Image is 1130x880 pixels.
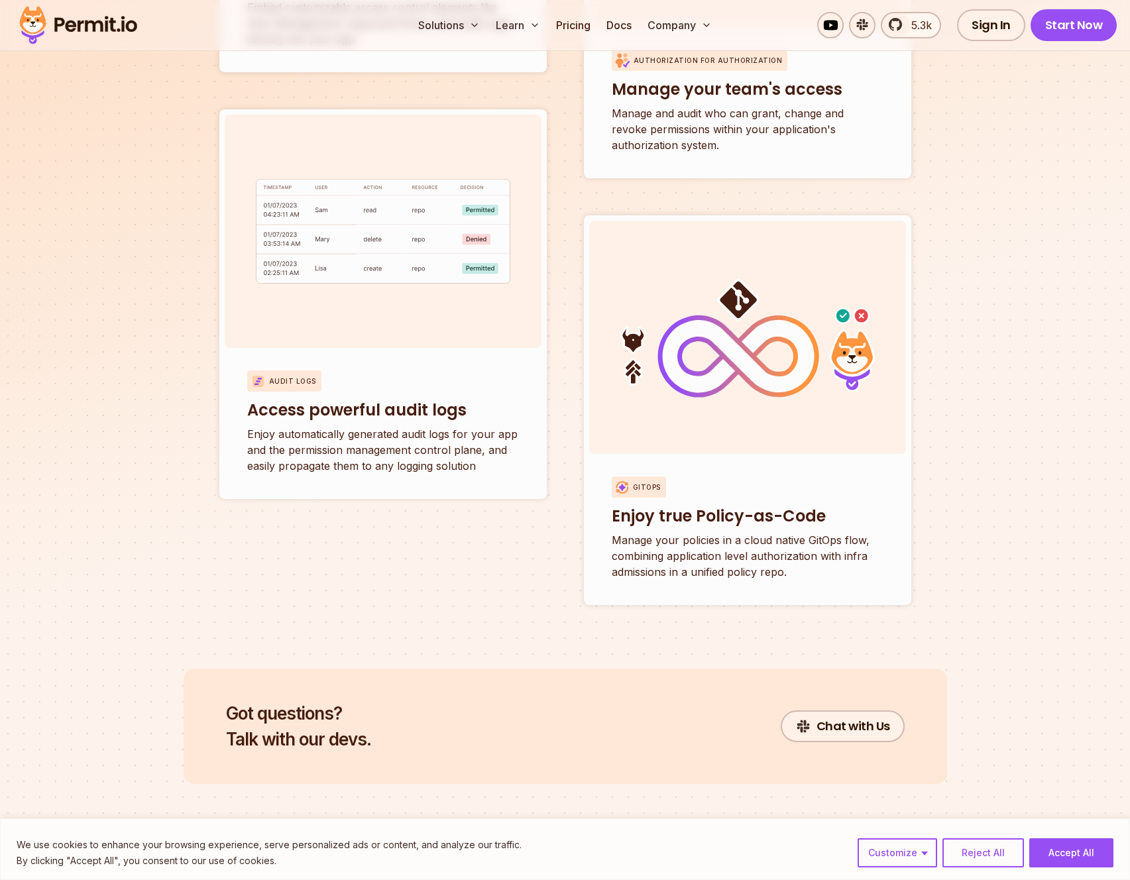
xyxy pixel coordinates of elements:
[612,105,883,153] p: Manage and audit who can grant, change and revoke permissions within your application's authoriza...
[490,12,545,38] button: Learn
[247,426,519,474] p: Enjoy automatically generated audit logs for your app and the permission management control plane...
[942,838,1024,867] button: Reject All
[601,12,637,38] a: Docs
[269,376,316,386] p: Audit Logs
[858,838,937,867] button: Customize
[226,700,371,752] h2: Talk with our devs.
[612,506,883,527] h3: Enjoy true Policy-as-Code
[226,700,371,726] span: Got questions?
[1029,838,1113,867] button: Accept All
[642,12,717,38] button: Company
[219,109,547,499] a: Audit LogsAccess powerful audit logsEnjoy automatically generated audit logs for your app and the...
[1031,9,1117,41] a: Start Now
[633,482,661,492] p: Gitops
[634,56,783,66] p: Authorization for Authorization
[612,532,883,580] p: Manage your policies in a cloud native GitOps flow, combining application level authorization wit...
[13,3,143,48] img: Permit logo
[781,710,905,742] a: Chat with Us
[551,12,596,38] a: Pricing
[881,12,941,38] a: 5.3k
[247,400,519,421] h3: Access powerful audit logs
[17,837,522,853] p: We use cookies to enhance your browsing experience, serve personalized ads or content, and analyz...
[903,17,932,33] span: 5.3k
[413,12,485,38] button: Solutions
[17,853,522,869] p: By clicking "Accept All", you consent to our use of cookies.
[957,9,1025,41] a: Sign In
[584,215,911,605] a: GitopsEnjoy true Policy-as-CodeManage your policies in a cloud native GitOps flow, combining appl...
[612,79,883,100] h3: Manage your team's access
